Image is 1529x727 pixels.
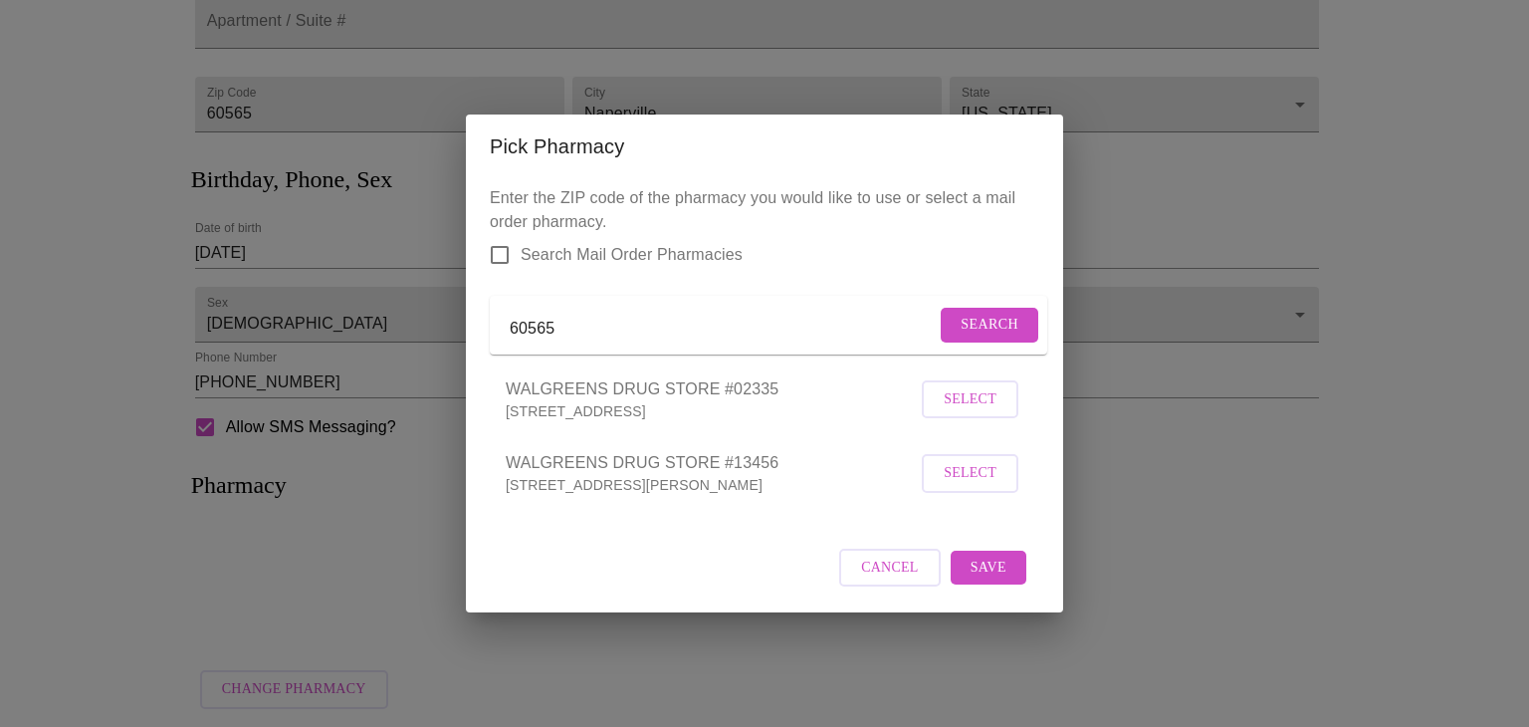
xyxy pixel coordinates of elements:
p: [STREET_ADDRESS][PERSON_NAME] [506,475,917,495]
span: Search [961,313,1018,338]
button: Select [922,454,1018,493]
h2: Pick Pharmacy [490,130,1039,162]
span: Select [944,387,996,412]
span: Select [944,461,996,486]
span: Save [971,556,1006,581]
span: WALGREENS DRUG STORE #02335 [506,377,917,401]
input: Send a message to your care team [510,313,936,345]
button: Search [941,308,1038,343]
p: [STREET_ADDRESS] [506,401,917,421]
span: Cancel [861,556,919,581]
p: Enter the ZIP code of the pharmacy you would like to use or select a mail order pharmacy. [490,186,1039,519]
button: Cancel [839,549,941,588]
button: Save [951,551,1026,586]
span: Search Mail Order Pharmacies [521,243,743,267]
button: Select [922,380,1018,419]
span: WALGREENS DRUG STORE #13456 [506,451,917,475]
